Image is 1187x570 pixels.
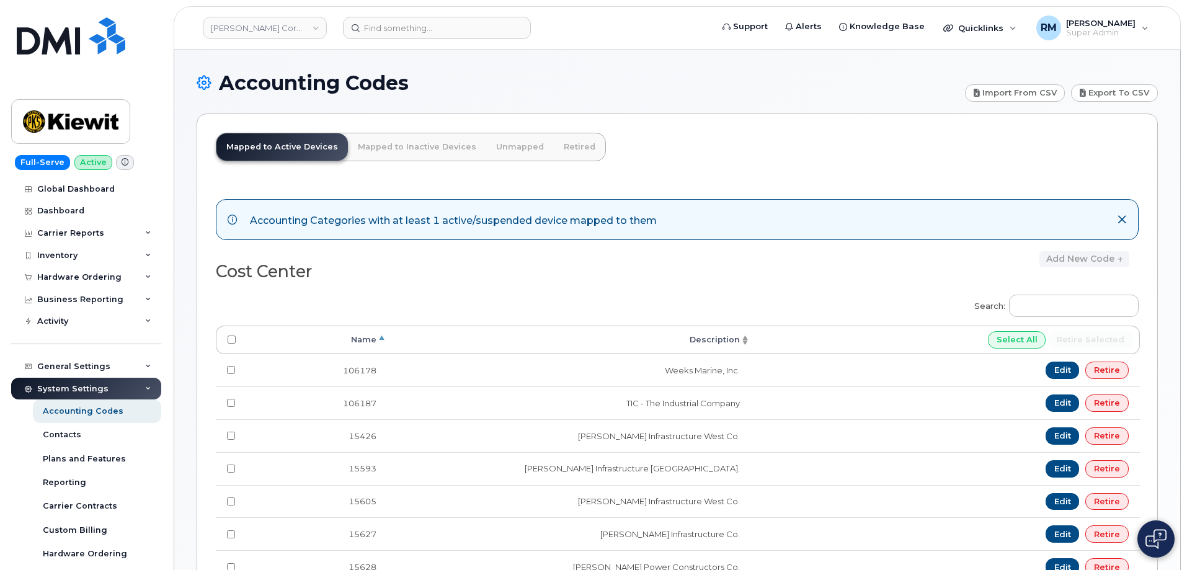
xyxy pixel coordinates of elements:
[1046,362,1080,379] a: Edit
[966,287,1139,321] label: Search:
[1046,525,1080,543] a: Edit
[197,72,959,94] h1: Accounting Codes
[247,452,388,485] td: 15593
[250,211,657,228] div: Accounting Categories with at least 1 active/suspended device mapped to them
[1085,362,1129,379] a: Retire
[988,331,1046,349] input: Select All
[247,386,388,419] td: 106187
[1085,394,1129,412] a: Retire
[388,485,751,518] td: [PERSON_NAME] Infrastructure West Co.
[247,517,388,550] td: 15627
[1085,493,1129,510] a: Retire
[1145,529,1167,549] img: Open chat
[247,354,388,386] td: 106178
[388,517,751,550] td: [PERSON_NAME] Infrastructure Co.
[388,354,751,386] td: Weeks Marine, Inc.
[247,485,388,518] td: 15605
[388,452,751,485] td: [PERSON_NAME] Infrastructure [GEOGRAPHIC_DATA].
[1085,427,1129,445] a: Retire
[554,133,605,161] a: Retired
[247,326,388,354] th: Name: activate to sort column descending
[1071,84,1158,102] a: Export to CSV
[1046,460,1080,478] a: Edit
[1046,493,1080,510] a: Edit
[1085,460,1129,478] a: Retire
[216,133,348,161] a: Mapped to Active Devices
[1046,394,1080,412] a: Edit
[388,326,751,354] th: Description: activate to sort column ascending
[247,419,388,452] td: 15426
[965,84,1065,102] a: Import from CSV
[1085,525,1129,543] a: Retire
[1039,251,1129,267] a: Add new code
[486,133,554,161] a: Unmapped
[388,386,751,419] td: TIC - The Industrial Company
[1046,427,1080,445] a: Edit
[348,133,486,161] a: Mapped to Inactive Devices
[1009,295,1139,317] input: Search:
[216,262,667,281] h2: Cost Center
[388,419,751,452] td: [PERSON_NAME] Infrastructure West Co.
